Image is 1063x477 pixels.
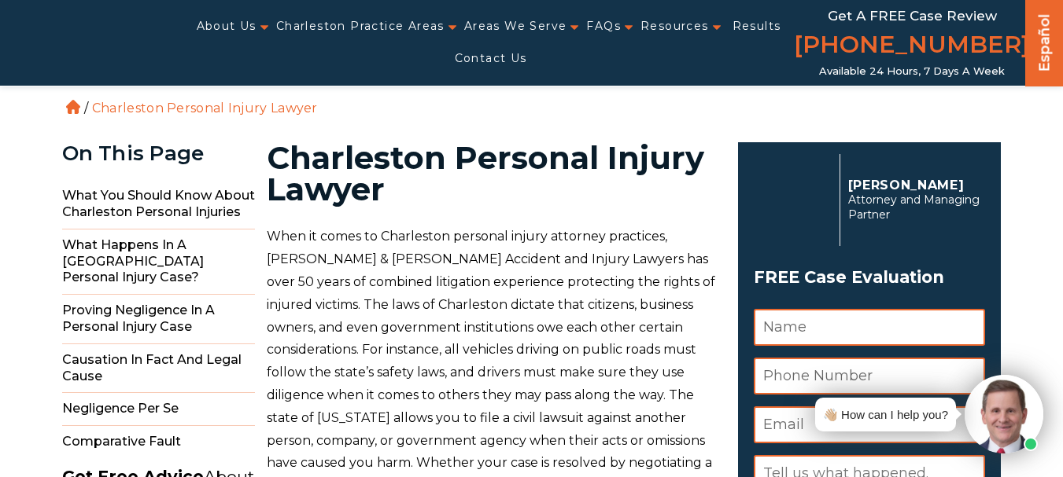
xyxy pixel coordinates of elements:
h3: FREE Case Evaluation [754,262,985,292]
div: 👋🏼 How can I help you? [823,404,948,425]
span: Available 24 Hours, 7 Days a Week [819,65,1005,78]
p: [PERSON_NAME] [848,178,986,193]
img: Intaker widget Avatar [965,375,1043,453]
span: What You Should Know about Charleston Personal Injuries [62,180,255,229]
li: Charleston Personal Injury Lawyer [88,101,322,116]
h1: Charleston Personal Injury Lawyer [267,142,720,205]
img: Herbert Auger [754,160,832,239]
a: Results [733,10,781,42]
a: [PHONE_NUMBER] [794,28,1030,65]
span: Get a FREE Case Review [828,8,997,24]
span: Causation in Fact and Legal Cause [62,344,255,394]
a: About Us [197,10,257,42]
a: Contact Us [455,42,527,75]
img: Auger & Auger Accident and Injury Lawyers Logo [9,30,183,57]
div: On This Page [62,142,255,165]
span: What Happens in a [GEOGRAPHIC_DATA] Personal Injury Case? [62,229,255,295]
span: Comparative Fault [62,426,255,458]
span: Proving Negligence in a Personal Injury Case [62,295,255,344]
span: Attorney and Managing Partner [848,193,986,222]
a: Resources [640,10,709,42]
input: Email [754,406,985,443]
a: Areas We Serve [464,10,567,42]
a: Home [66,100,80,114]
span: Negligence Per Se [62,393,255,426]
a: Charleston Practice Areas [276,10,445,42]
input: Phone Number [754,358,985,394]
a: FAQs [586,10,621,42]
input: Name [754,309,985,346]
